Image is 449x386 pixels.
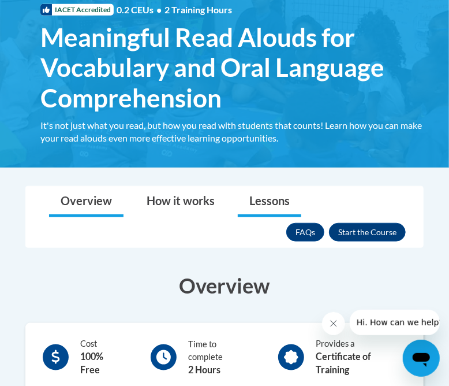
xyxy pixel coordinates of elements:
a: How it works [135,187,226,217]
div: It's not just what you read, but how you read with students that counts! Learn how you can make y... [40,119,439,144]
span: Meaningful Read Alouds for Vocabulary and Oral Language Comprehension [40,22,439,113]
span: Hi. How can we help? [7,8,93,17]
a: FAQs [286,223,324,242]
b: Certificate of Training [316,351,371,375]
div: Provides a [316,337,406,377]
span: • [156,4,162,15]
iframe: Button to launch messaging window [403,340,440,377]
h3: Overview [25,271,424,300]
div: Time to complete [188,338,253,377]
a: Overview [49,187,124,217]
button: Enroll [329,223,406,242]
b: 100% Free [80,351,103,375]
span: 2 Training Hours [164,4,232,15]
b: 2 Hours [188,364,220,375]
iframe: Message from company [350,310,440,335]
span: IACET Accredited [40,4,114,16]
iframe: Close message [322,312,345,335]
div: Cost [80,337,125,377]
a: Lessons [238,187,301,217]
span: 0.2 CEUs [117,3,232,16]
